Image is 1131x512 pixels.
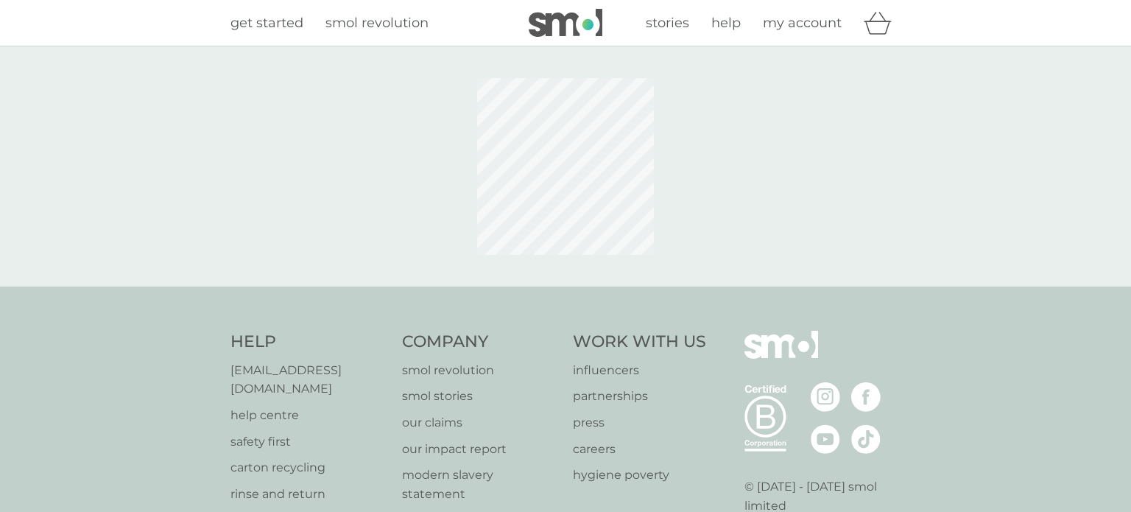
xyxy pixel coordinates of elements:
[851,424,881,454] img: visit the smol Tiktok page
[646,13,689,34] a: stories
[402,331,559,354] h4: Company
[325,13,429,34] a: smol revolution
[744,331,818,381] img: smol
[402,466,559,503] a: modern slavery statement
[711,13,741,34] a: help
[851,382,881,412] img: visit the smol Facebook page
[573,466,706,485] a: hygiene poverty
[402,387,559,406] a: smol stories
[402,413,559,432] a: our claims
[230,331,387,354] h4: Help
[529,9,602,37] img: smol
[230,13,303,34] a: get started
[711,15,741,31] span: help
[811,424,840,454] img: visit the smol Youtube page
[402,440,559,459] a: our impact report
[230,361,387,399] a: [EMAIL_ADDRESS][DOMAIN_NAME]
[230,485,387,504] a: rinse and return
[402,361,559,380] a: smol revolution
[230,15,303,31] span: get started
[573,440,706,459] a: careers
[573,331,706,354] h4: Work With Us
[646,15,689,31] span: stories
[325,15,429,31] span: smol revolution
[864,8,901,38] div: basket
[811,382,840,412] img: visit the smol Instagram page
[763,15,842,31] span: my account
[230,406,387,425] a: help centre
[573,361,706,380] a: influencers
[230,458,387,477] a: carton recycling
[573,387,706,406] a: partnerships
[230,432,387,452] a: safety first
[763,13,842,34] a: my account
[573,413,706,432] a: press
